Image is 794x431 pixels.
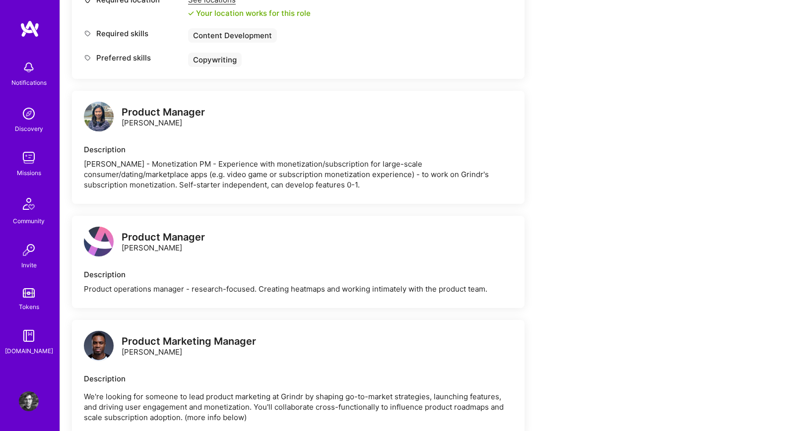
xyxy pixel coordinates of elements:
img: User Avatar [19,391,39,411]
i: icon Tag [84,30,91,37]
div: [PERSON_NAME] - Monetization PM - Experience with monetization/subscription for large-scale consu... [84,159,513,190]
a: User Avatar [16,391,41,411]
img: discovery [19,104,39,123]
div: [DOMAIN_NAME] [5,346,53,356]
img: guide book [19,326,39,346]
div: Tokens [19,302,39,312]
div: Product operations manager - research-focused. Creating heatmaps and working intimately with the ... [84,284,513,294]
i: icon Check [188,10,194,16]
img: teamwork [19,148,39,168]
i: icon Tag [84,54,91,62]
div: Missions [17,168,41,178]
img: bell [19,58,39,77]
div: [PERSON_NAME] [122,107,205,128]
div: Description [84,269,513,280]
div: Your location works for this role [188,8,311,18]
a: logo [84,102,114,134]
div: Copywriting [188,53,242,67]
p: We're looking for someone to lead product marketing at Grindr by shaping go-to-market strategies,... [84,391,513,423]
div: Discovery [15,123,43,134]
div: Content Development [188,28,277,43]
div: [PERSON_NAME] [122,336,256,357]
img: Invite [19,240,39,260]
div: Product Marketing Manager [122,336,256,347]
a: logo [84,331,114,363]
div: Community [13,216,45,226]
div: Description [84,144,513,155]
div: Product Manager [122,107,205,118]
a: logo [84,227,114,259]
img: logo [20,20,40,38]
div: Preferred skills [84,53,183,63]
div: Product Manager [122,232,205,243]
img: logo [84,227,114,256]
img: logo [84,102,114,131]
div: [PERSON_NAME] [122,232,205,253]
div: Invite [21,260,37,270]
img: logo [84,331,114,361]
div: Notifications [11,77,47,88]
img: tokens [23,288,35,298]
div: Description [84,373,513,384]
div: Required skills [84,28,183,39]
img: Community [17,192,41,216]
